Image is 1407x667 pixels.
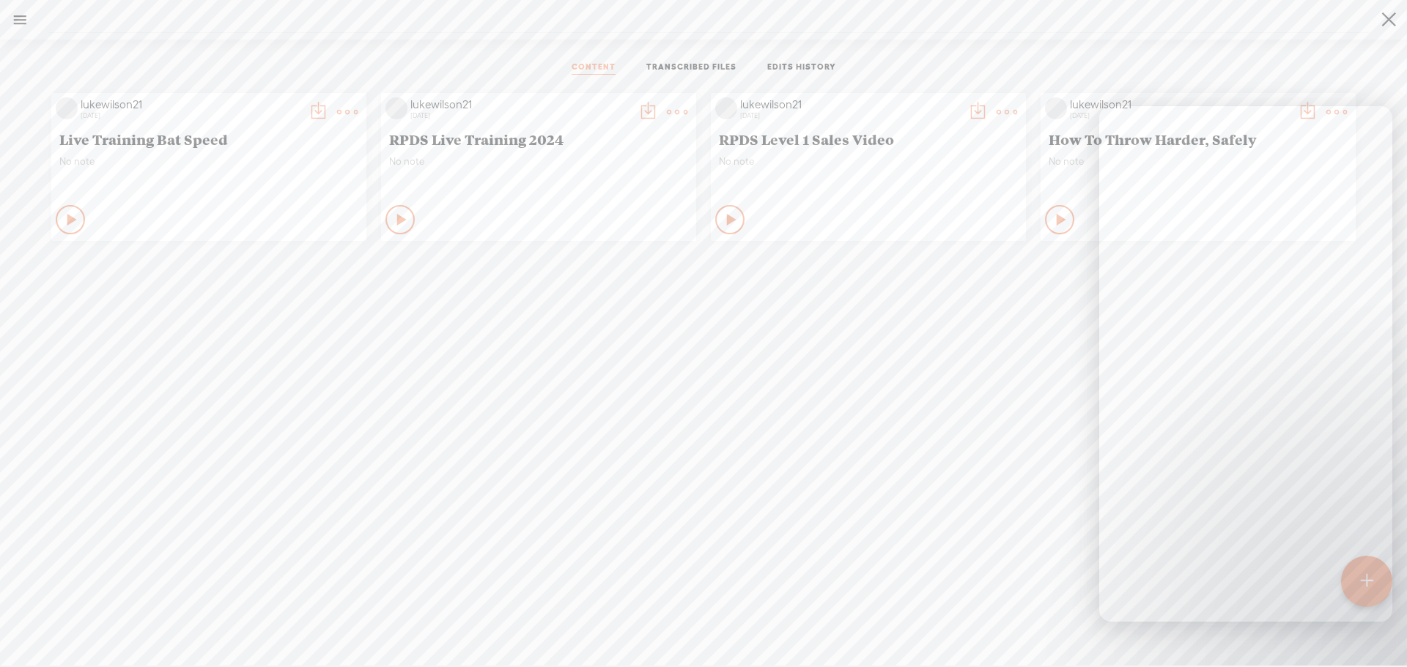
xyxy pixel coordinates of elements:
div: [DATE] [740,111,960,120]
a: CONTENT [572,62,616,75]
span: No note [389,155,688,168]
span: Live Training Bat Speed [59,130,358,148]
img: videoLoading.png [1045,97,1067,119]
div: lukewilson21 [740,97,960,112]
span: RPDS Level 1 Sales Video [719,130,1018,148]
a: TRANSCRIBED FILES [646,62,736,75]
img: videoLoading.png [715,97,737,119]
img: videoLoading.png [385,97,407,119]
span: No note [719,155,1018,168]
span: How To Throw Harder, Safely [1049,130,1348,148]
span: No note [1049,155,1348,168]
div: lukewilson21 [1070,97,1290,112]
div: [DATE] [1070,111,1290,120]
div: lukewilson21 [410,97,630,112]
img: videoLoading.png [56,97,78,119]
div: [DATE] [81,111,300,120]
span: RPDS Live Training 2024 [389,130,688,148]
span: No note [59,155,358,168]
a: EDITS HISTORY [767,62,836,75]
div: [DATE] [410,111,630,120]
iframe: Intercom live chat [1099,106,1392,622]
div: lukewilson21 [81,97,300,112]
